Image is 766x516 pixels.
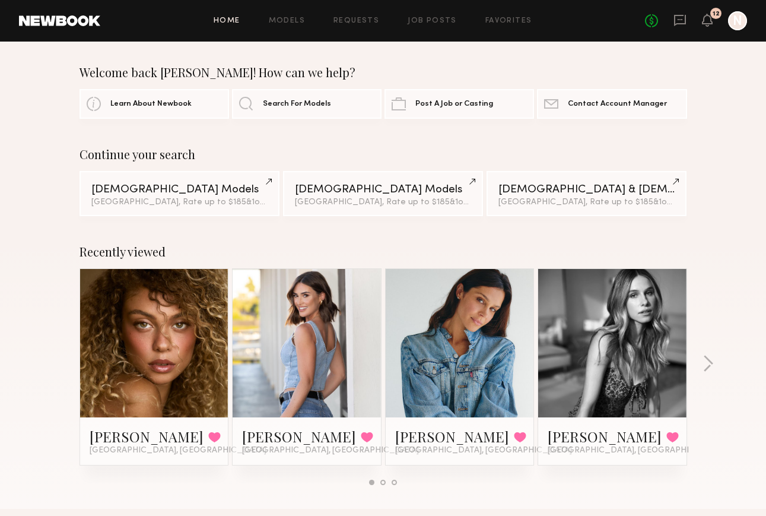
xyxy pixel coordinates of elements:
[498,184,675,195] div: [DEMOGRAPHIC_DATA] & [DEMOGRAPHIC_DATA] Models
[568,100,667,108] span: Contact Account Manager
[548,446,724,455] span: [GEOGRAPHIC_DATA], [GEOGRAPHIC_DATA]
[537,89,686,119] a: Contact Account Manager
[333,17,379,25] a: Requests
[91,184,268,195] div: [DEMOGRAPHIC_DATA] Models
[408,17,457,25] a: Job Posts
[283,171,483,216] a: [DEMOGRAPHIC_DATA] Models[GEOGRAPHIC_DATA], Rate up to $185&1other filter
[80,171,279,216] a: [DEMOGRAPHIC_DATA] Models[GEOGRAPHIC_DATA], Rate up to $185&1other filter
[232,89,382,119] a: Search For Models
[80,245,687,259] div: Recently viewed
[246,198,297,206] span: & 1 other filter
[384,89,534,119] a: Post A Job or Casting
[242,446,419,455] span: [GEOGRAPHIC_DATA], [GEOGRAPHIC_DATA]
[395,427,509,446] a: [PERSON_NAME]
[713,11,720,17] div: 12
[80,65,687,80] div: Welcome back [PERSON_NAME]! How can we help?
[214,17,240,25] a: Home
[548,427,662,446] a: [PERSON_NAME]
[80,89,229,119] a: Learn About Newbook
[498,198,675,207] div: [GEOGRAPHIC_DATA], Rate up to $185
[91,198,268,207] div: [GEOGRAPHIC_DATA], Rate up to $185
[90,427,204,446] a: [PERSON_NAME]
[110,100,192,108] span: Learn About Newbook
[90,446,266,455] span: [GEOGRAPHIC_DATA], [GEOGRAPHIC_DATA]
[395,446,572,455] span: [GEOGRAPHIC_DATA], [GEOGRAPHIC_DATA]
[295,184,471,195] div: [DEMOGRAPHIC_DATA] Models
[487,171,686,216] a: [DEMOGRAPHIC_DATA] & [DEMOGRAPHIC_DATA] Models[GEOGRAPHIC_DATA], Rate up to $185&1other filter
[263,100,331,108] span: Search For Models
[295,198,471,207] div: [GEOGRAPHIC_DATA], Rate up to $185
[450,198,501,206] span: & 1 other filter
[728,11,747,30] a: N
[242,427,356,446] a: [PERSON_NAME]
[80,147,687,162] div: Continue your search
[269,17,305,25] a: Models
[485,17,532,25] a: Favorites
[653,198,704,206] span: & 1 other filter
[415,100,493,108] span: Post A Job or Casting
